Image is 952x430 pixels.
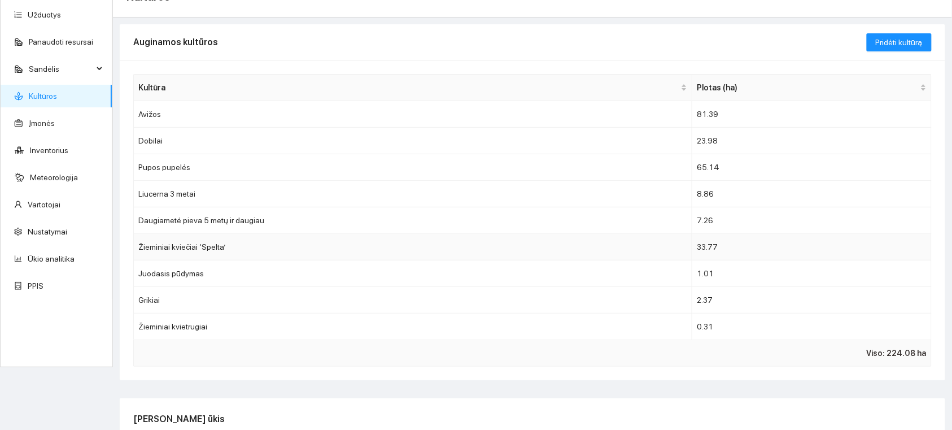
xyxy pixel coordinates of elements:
[692,287,932,314] td: 2.37
[697,81,918,94] span: Plotas (ha)
[134,287,692,314] td: Grikiai
[134,128,692,154] td: Dobilai
[692,314,932,340] td: 0.31
[28,281,43,290] a: PPIS
[692,75,932,101] th: this column's title is Plotas (ha),this column is sortable
[28,200,60,209] a: Vartotojai
[133,26,867,58] div: Auginamos kultūros
[28,254,75,263] a: Ūkio analitika
[692,207,932,234] td: 7.26
[138,81,679,94] span: Kultūra
[134,234,692,260] td: Žieminiai kviečiai ‘Spelta’
[692,128,932,154] td: 23.98
[30,173,78,182] a: Meteorologija
[134,181,692,207] td: Liucerna 3 metai
[29,37,93,46] a: Panaudoti resursai
[876,36,923,49] span: Pridėti kultūrą
[867,33,932,51] button: Pridėti kultūrą
[28,227,67,236] a: Nustatymai
[134,314,692,340] td: Žieminiai kvietrugiai
[867,347,927,359] span: Viso: 224.08 ha
[134,260,692,287] td: Juodasis pūdymas
[30,146,68,155] a: Inventorius
[29,92,57,101] a: Kultūros
[29,119,55,128] a: Įmonės
[29,58,93,80] span: Sandėlis
[134,75,692,101] th: this column's title is Kultūra,this column is sortable
[692,181,932,207] td: 8.86
[28,10,61,19] a: Užduotys
[134,101,692,128] td: Avižos
[692,154,932,181] td: 65.14
[692,234,932,260] td: 33.77
[134,154,692,181] td: Pupos pupelės
[692,101,932,128] td: 81.39
[133,412,932,426] h2: [PERSON_NAME] ūkis
[692,260,932,287] td: 1.01
[134,207,692,234] td: Daugiametė pieva 5 metų ir daugiau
